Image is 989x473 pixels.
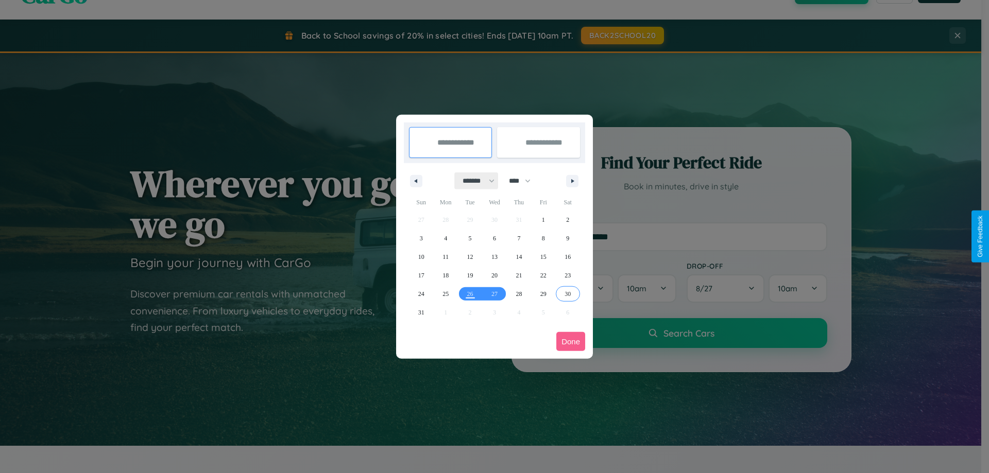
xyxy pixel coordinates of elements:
button: 28 [507,285,531,303]
span: Sat [556,194,580,211]
span: 24 [418,285,424,303]
button: 23 [556,266,580,285]
span: Mon [433,194,457,211]
span: 2 [566,211,569,229]
button: 13 [482,248,506,266]
div: Give Feedback [977,216,984,257]
span: 25 [442,285,449,303]
span: 3 [420,229,423,248]
span: 17 [418,266,424,285]
span: Tue [458,194,482,211]
span: 11 [442,248,449,266]
button: 4 [433,229,457,248]
button: 25 [433,285,457,303]
button: 29 [531,285,555,303]
button: 19 [458,266,482,285]
button: 15 [531,248,555,266]
button: 26 [458,285,482,303]
button: 10 [409,248,433,266]
span: 26 [467,285,473,303]
span: 20 [491,266,498,285]
span: 8 [542,229,545,248]
span: 1 [542,211,545,229]
span: 31 [418,303,424,322]
span: 15 [540,248,547,266]
span: 5 [469,229,472,248]
button: 6 [482,229,506,248]
span: 4 [444,229,447,248]
button: Done [556,332,585,351]
button: 20 [482,266,506,285]
button: 11 [433,248,457,266]
span: 22 [540,266,547,285]
button: 9 [556,229,580,248]
button: 16 [556,248,580,266]
span: 19 [467,266,473,285]
button: 30 [556,285,580,303]
span: 7 [517,229,520,248]
span: 16 [565,248,571,266]
button: 24 [409,285,433,303]
button: 31 [409,303,433,322]
span: 10 [418,248,424,266]
button: 21 [507,266,531,285]
span: 23 [565,266,571,285]
button: 3 [409,229,433,248]
span: 13 [491,248,498,266]
button: 2 [556,211,580,229]
button: 1 [531,211,555,229]
span: 27 [491,285,498,303]
span: 14 [516,248,522,266]
button: 12 [458,248,482,266]
button: 22 [531,266,555,285]
span: Sun [409,194,433,211]
span: Fri [531,194,555,211]
button: 18 [433,266,457,285]
button: 27 [482,285,506,303]
span: 6 [493,229,496,248]
button: 7 [507,229,531,248]
button: 14 [507,248,531,266]
button: 8 [531,229,555,248]
button: 5 [458,229,482,248]
button: 17 [409,266,433,285]
span: 28 [516,285,522,303]
span: Thu [507,194,531,211]
span: 9 [566,229,569,248]
span: 30 [565,285,571,303]
span: 29 [540,285,547,303]
span: 12 [467,248,473,266]
span: 21 [516,266,522,285]
span: Wed [482,194,506,211]
span: 18 [442,266,449,285]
